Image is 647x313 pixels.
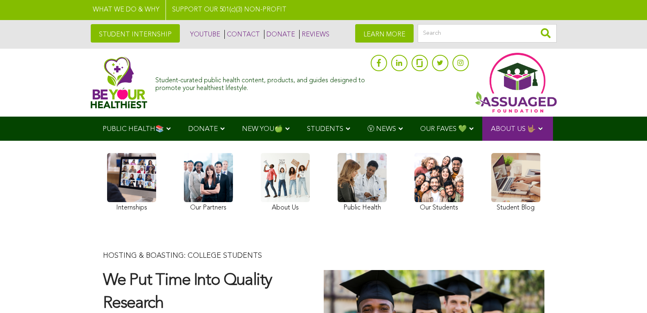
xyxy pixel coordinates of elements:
[188,126,218,133] span: DONATE
[91,56,148,108] img: Assuaged
[103,251,307,261] p: HOSTING & BOASTING: COLLEGE STUDENTS
[224,30,260,39] a: CONTACT
[242,126,283,133] span: NEW YOU🍏
[91,24,180,43] a: STUDENT INTERNSHIP
[307,126,343,133] span: STUDENTS
[355,24,414,43] a: LEARN MORE
[188,30,220,39] a: YOUTUBE
[420,126,467,133] span: OUR FAVES 💚
[367,126,396,133] span: Ⓥ NEWS
[299,30,329,39] a: REVIEWS
[606,274,647,313] iframe: Chat Widget
[155,73,366,92] div: Student-curated public health content, products, and guides designed to promote your healthiest l...
[91,117,557,141] div: Navigation Menu
[418,24,557,43] input: Search
[103,126,164,133] span: PUBLIC HEALTH📚
[264,30,295,39] a: DONATE
[103,272,272,312] strong: We Put Time Into Quality Research
[491,126,536,133] span: ABOUT US 🤟🏽
[475,53,557,113] img: Assuaged App
[416,59,422,67] img: glassdoor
